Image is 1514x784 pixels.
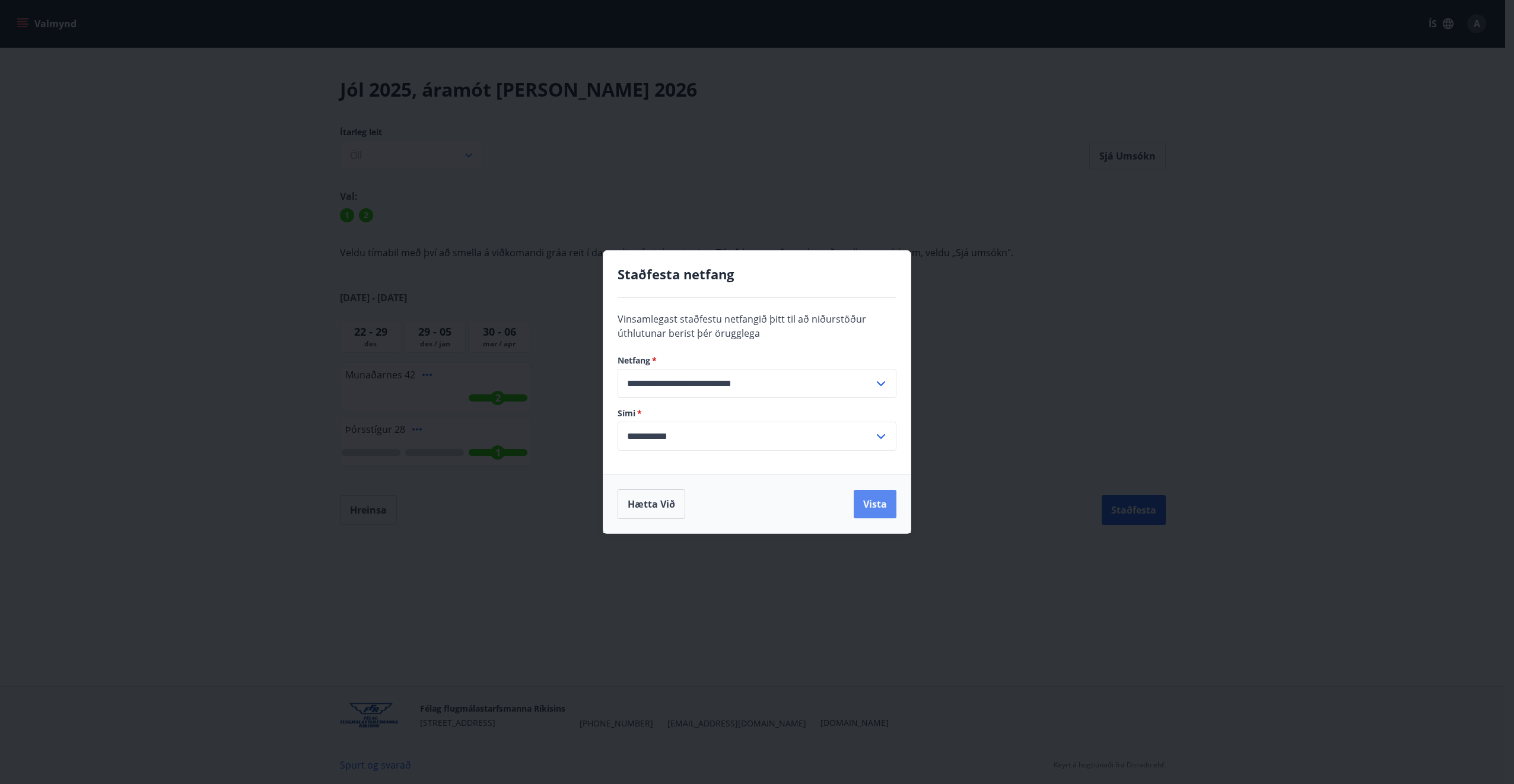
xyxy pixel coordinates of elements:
[618,489,685,519] button: Hætta við
[618,313,866,340] span: Vinsamlegast staðfestu netfangið þitt til að niðurstöður úthlutunar berist þér örugglega
[854,490,896,518] button: Vista
[618,407,896,419] label: Sími
[618,355,896,366] label: Netfang
[618,265,896,283] h4: Staðfesta netfang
